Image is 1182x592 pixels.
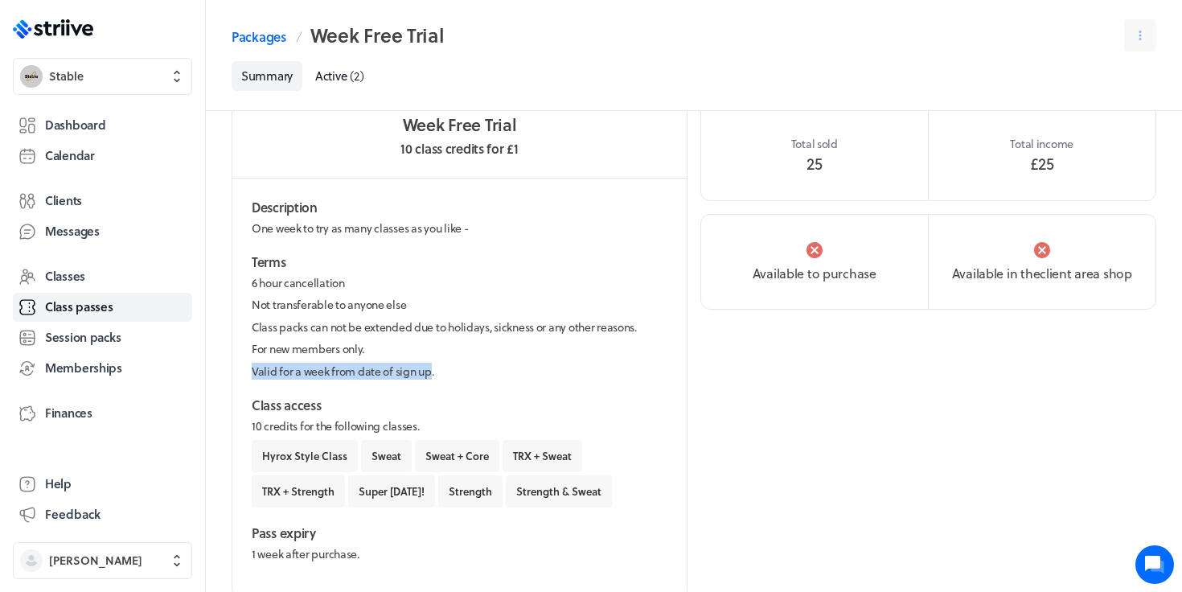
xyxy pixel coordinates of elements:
span: Session packs [45,329,121,346]
p: Not transferable to anyone else [252,297,667,313]
span: Memberships [45,360,122,376]
span: New conversation [104,197,193,210]
button: TRX + Strength [252,475,345,508]
p: For new members only. [252,341,667,357]
button: Feedback [13,500,192,529]
button: [PERSON_NAME] [13,542,192,579]
input: Search articles [47,277,287,309]
span: ( 2 ) [350,67,363,84]
h3: 10 class credits for £1 [400,139,519,158]
span: Feedback [45,506,101,523]
span: Class passes [45,298,113,315]
span: TRX + Strength [262,484,334,499]
span: Sweat + Core [425,449,489,463]
span: Messages [45,223,100,240]
img: Stable [20,65,43,88]
span: Total sold [791,135,838,152]
span: Classes [45,268,85,285]
button: Sweat + Core [415,440,499,472]
button: Strength [438,475,503,508]
p: Valid for a week from date of sign up. [252,364,667,380]
strong: Description [252,198,318,216]
p: Class access [252,396,667,415]
a: Summary [232,61,302,91]
a: Class passes [13,293,192,322]
a: Active(2) [306,61,374,91]
span: 25 [727,152,902,175]
button: New conversation [25,187,297,220]
span: Strength & Sweat [516,484,601,499]
p: Find an answer quickly [22,250,300,269]
span: Super [DATE]! [359,484,425,499]
button: StableStable [13,58,192,95]
nav: Tabs [232,61,1156,91]
button: Strength & Sweat [506,475,612,508]
p: Available to purchase [701,264,928,283]
span: Hyrox Style Class [262,449,347,463]
button: TRX + Sweat [503,440,582,472]
button: Hyrox Style Class [252,440,358,472]
span: [PERSON_NAME] [49,553,142,569]
span: Calendar [45,147,95,164]
button: Sweat [361,440,412,472]
a: Classes [13,262,192,291]
span: Dashboard [45,117,105,134]
p: 1 week after purchase. [252,546,667,562]
span: Sweat [371,449,401,463]
iframe: gist-messenger-bubble-iframe [1135,545,1174,584]
p: One week to try as many classes as you like - [252,220,667,236]
span: Active [315,67,347,84]
p: 10 credits for the following classes. [252,418,667,434]
p: Available in the client area shop [942,264,1143,283]
a: Session packs [13,323,192,352]
span: Stable [49,68,84,84]
h2: Week Free Trial [310,19,445,51]
a: Clients [13,187,192,216]
span: TRX + Sweat [513,449,572,463]
a: Help [13,470,192,499]
strong: Pass expiry [252,524,316,542]
a: Messages [13,217,192,246]
h1: Hi [PERSON_NAME] [24,78,298,104]
p: 6 hour cancellation [252,275,667,291]
a: Memberships [13,354,192,383]
span: Clients [45,192,82,209]
span: Help [45,475,72,492]
h1: Week Free Trial [403,113,517,136]
a: Calendar [13,142,192,171]
span: Finances [45,405,92,421]
a: Dashboard [13,111,192,140]
strong: Terms [252,253,286,271]
nav: Breadcrumb [232,19,445,51]
span: Strength [449,484,492,499]
button: Super [DATE]! [348,475,435,508]
a: Finances [13,399,192,428]
span: Total income [1010,135,1073,152]
a: Packages [232,27,286,47]
p: Class packs can not be extended due to holidays, sickness or any other reasons. [252,319,667,335]
h2: We're here to help. Ask us anything! [24,107,298,158]
span: £25 [954,152,1131,175]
